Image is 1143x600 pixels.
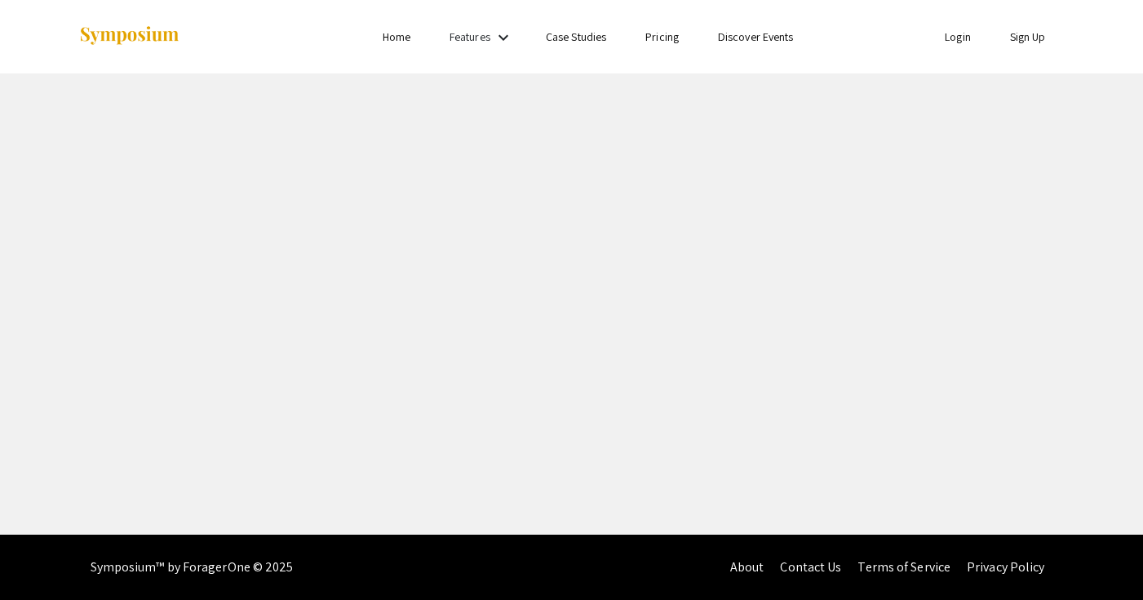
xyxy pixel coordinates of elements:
img: Symposium by ForagerOne [78,25,180,47]
a: Terms of Service [857,558,950,576]
mat-icon: Expand Features list [494,28,513,47]
a: Sign Up [1010,29,1046,44]
a: Privacy Policy [967,558,1044,576]
a: Login [945,29,971,44]
a: Pricing [645,29,679,44]
a: Contact Us [780,558,841,576]
a: Case Studies [546,29,606,44]
a: Home [383,29,410,44]
a: Features [450,29,490,44]
a: Discover Events [718,29,794,44]
a: About [730,558,764,576]
div: Symposium™ by ForagerOne © 2025 [91,535,294,600]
